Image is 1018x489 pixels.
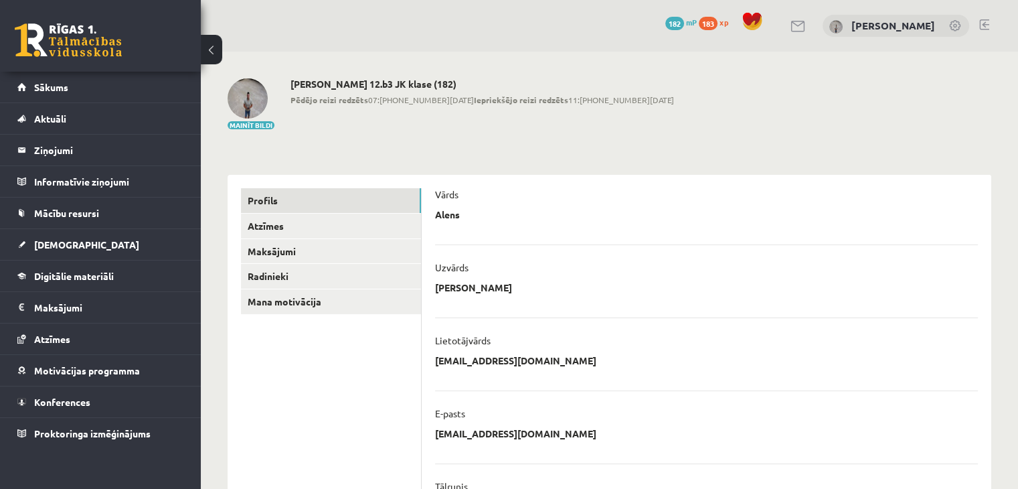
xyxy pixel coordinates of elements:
[241,264,421,289] a: Radinieki
[241,239,421,264] a: Maksājumi
[17,166,184,197] a: Informatīvie ziņojumi
[34,364,140,376] span: Motivācijas programma
[34,396,90,408] span: Konferences
[699,17,735,27] a: 183 xp
[17,324,184,354] a: Atzīmes
[34,207,99,219] span: Mācību resursi
[17,355,184,386] a: Motivācijas programma
[435,427,596,439] p: [EMAIL_ADDRESS][DOMAIN_NAME]
[17,261,184,291] a: Digitālie materiāli
[15,23,122,57] a: Rīgas 1. Tālmācības vidusskola
[686,17,697,27] span: mP
[34,427,151,439] span: Proktoringa izmēģinājums
[34,292,184,323] legend: Maksājumi
[34,333,70,345] span: Atzīmes
[34,166,184,197] legend: Informatīvie ziņojumi
[17,387,184,417] a: Konferences
[435,188,458,200] p: Vārds
[34,81,68,93] span: Sākums
[241,289,421,314] a: Mana motivācija
[228,121,274,129] button: Mainīt bildi
[665,17,697,27] a: 182 mP
[719,17,728,27] span: xp
[17,72,184,102] a: Sākums
[851,19,935,32] a: [PERSON_NAME]
[474,94,568,105] b: Iepriekšējo reizi redzēts
[17,292,184,323] a: Maksājumi
[241,188,421,213] a: Profils
[435,407,465,419] p: E-pasts
[829,20,843,33] img: Alens Ulpis
[241,214,421,238] a: Atzīmes
[34,270,114,282] span: Digitālie materiāli
[34,113,66,125] span: Aktuāli
[17,418,184,449] a: Proktoringa izmēģinājums
[435,261,469,273] p: Uzvārds
[34,135,184,165] legend: Ziņojumi
[435,281,512,293] p: [PERSON_NAME]
[34,238,139,251] span: [DEMOGRAPHIC_DATA]
[17,198,184,228] a: Mācību resursi
[228,78,268,119] img: Alens Ulpis
[699,17,717,30] span: 183
[17,103,184,134] a: Aktuāli
[435,334,491,346] p: Lietotājvārds
[290,94,368,105] b: Pēdējo reizi redzēts
[17,229,184,260] a: [DEMOGRAPHIC_DATA]
[665,17,684,30] span: 182
[17,135,184,165] a: Ziņojumi
[290,78,674,90] h2: [PERSON_NAME] 12.b3 JK klase (182)
[435,208,460,220] p: Alens
[290,94,674,106] span: 07:[PHONE_NUMBER][DATE] 11:[PHONE_NUMBER][DATE]
[435,354,596,366] p: [EMAIL_ADDRESS][DOMAIN_NAME]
